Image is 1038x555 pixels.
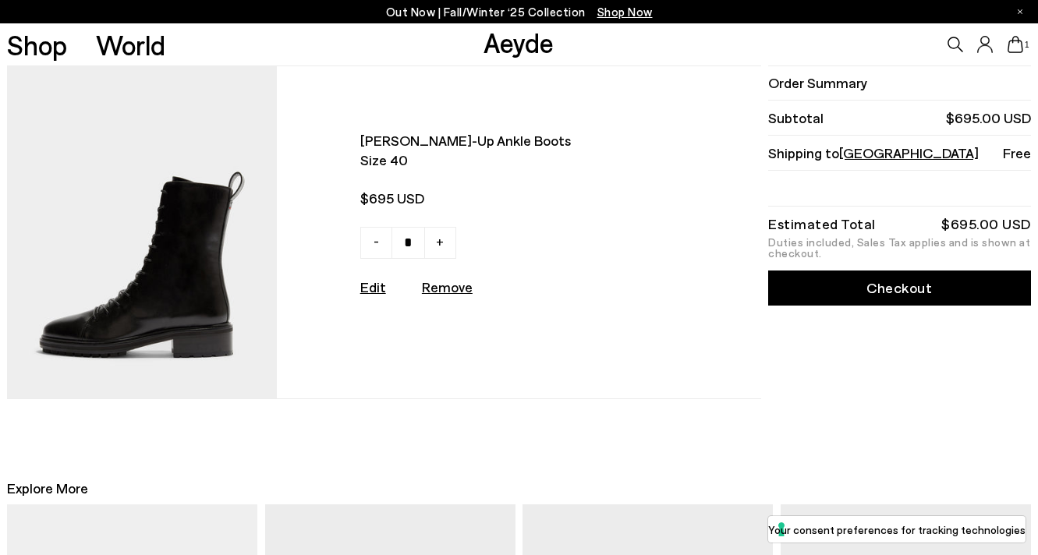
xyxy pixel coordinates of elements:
a: + [424,227,456,259]
span: $695 USD [360,189,654,208]
span: 1 [1023,41,1031,49]
span: - [374,232,379,250]
a: Edit [360,278,386,295]
span: Size 40 [360,150,654,170]
div: Duties included, Sales Tax applies and is shown at checkout. [768,237,1031,259]
a: Aeyde [484,26,554,58]
u: Remove [422,278,473,295]
span: [GEOGRAPHIC_DATA] [839,144,979,161]
li: Subtotal [768,101,1031,136]
span: [PERSON_NAME]-up ankle boots [360,131,654,150]
a: - [360,227,392,259]
div: $695.00 USD [941,218,1031,229]
a: World [96,31,165,58]
div: Estimated Total [768,218,876,229]
a: Shop [7,31,67,58]
button: Your consent preferences for tracking technologies [768,516,1026,543]
span: Free [1003,143,1031,163]
li: Order Summary [768,65,1031,101]
a: 1 [1008,36,1023,53]
img: AEYDE-ISA-CALF-LEATHER-BLACK-1_7e60b65f-80fb-4bc1-811b-2c2fbeb26464_580x.jpg [7,66,277,398]
p: Out Now | Fall/Winter ‘25 Collection [386,2,653,22]
a: Checkout [768,270,1031,306]
span: Shipping to [768,143,979,163]
span: $695.00 USD [946,108,1031,128]
span: Navigate to /collections/new-in [597,5,653,19]
label: Your consent preferences for tracking technologies [768,521,1026,538]
span: + [436,232,444,250]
